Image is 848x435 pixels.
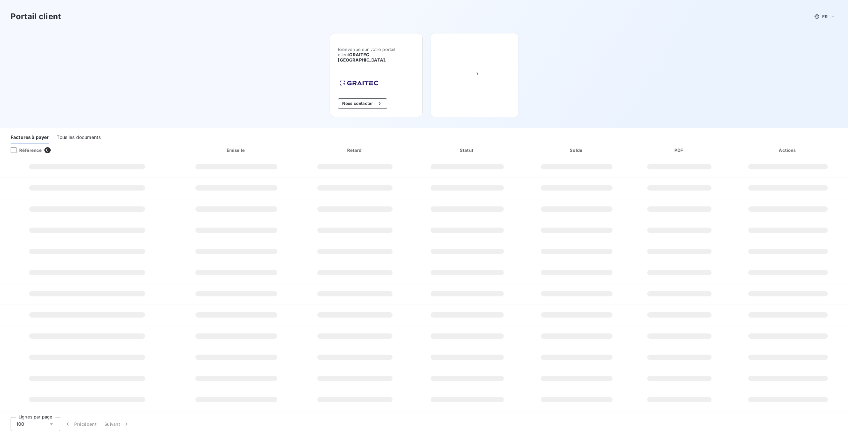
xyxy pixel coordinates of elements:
[338,52,385,63] span: GRAITEC [GEOGRAPHIC_DATA]
[176,147,297,153] div: Émise le
[338,47,414,63] span: Bienvenue sur votre portail client .
[16,421,24,427] span: 100
[60,417,100,431] button: Précédent
[44,147,50,153] span: 0
[338,78,380,88] img: Company logo
[729,147,847,153] div: Actions
[299,147,410,153] div: Retard
[413,147,521,153] div: Statut
[100,417,134,431] button: Suivant
[822,14,827,19] span: FR
[11,130,49,144] div: Factures à payer
[524,147,629,153] div: Solde
[11,11,61,22] h3: Portail client
[57,130,101,144] div: Tous les documents
[5,147,42,153] div: Référence
[632,147,726,153] div: PDF
[338,98,387,109] button: Nous contacter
